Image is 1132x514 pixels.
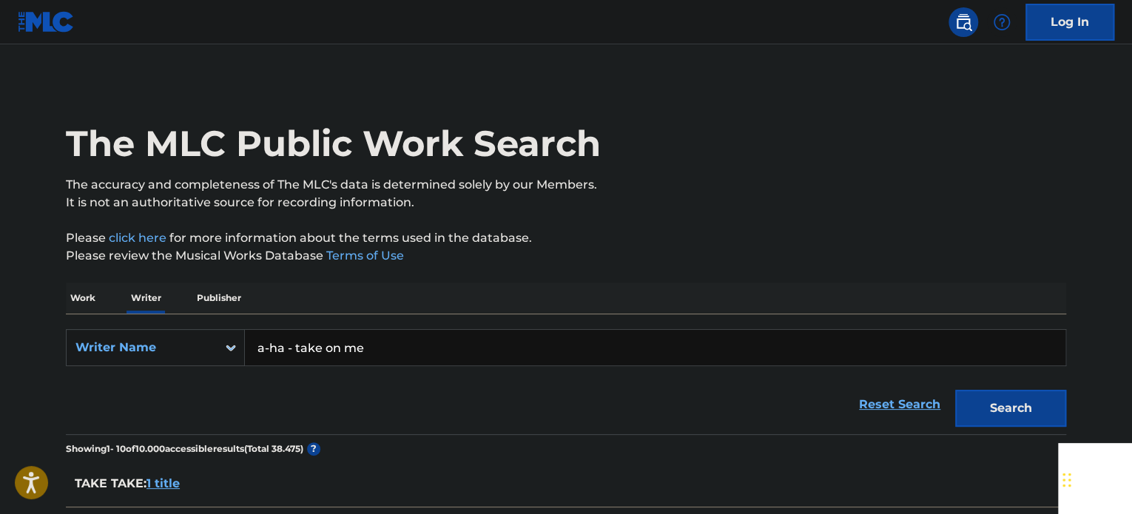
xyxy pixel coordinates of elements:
p: Work [66,283,100,314]
span: ? [307,442,320,456]
p: Showing 1 - 10 of 10.000 accessible results (Total 38.475 ) [66,442,303,456]
img: MLC Logo [18,11,75,33]
a: click here [109,231,166,245]
form: Search Form [66,329,1066,434]
div: Widget de chat [1058,443,1132,514]
h1: The MLC Public Work Search [66,121,601,166]
p: The accuracy and completeness of The MLC's data is determined solely by our Members. [66,176,1066,194]
span: 1 title [146,476,180,490]
p: Publisher [192,283,246,314]
img: help [993,13,1011,31]
div: Arrastrar [1062,458,1071,502]
p: It is not an authoritative source for recording information. [66,194,1066,212]
p: Please review the Musical Works Database [66,247,1066,265]
iframe: Chat Widget [1058,443,1132,514]
button: Search [955,390,1066,427]
p: Writer [127,283,166,314]
a: Log In [1025,4,1114,41]
span: TAKE TAKE : [75,476,146,490]
div: Help [987,7,1017,37]
p: Please for more information about the terms used in the database. [66,229,1066,247]
a: Terms of Use [323,248,404,263]
div: Writer Name [75,339,209,356]
a: Public Search [949,7,978,37]
img: search [954,13,972,31]
a: Reset Search [852,388,948,421]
